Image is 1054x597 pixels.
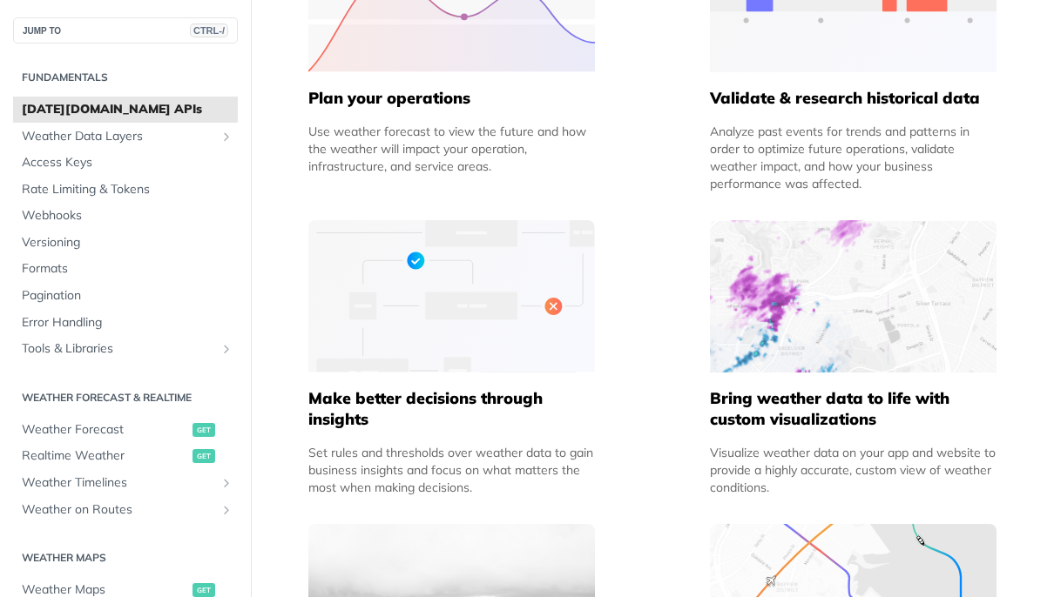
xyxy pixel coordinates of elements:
[13,203,238,229] a: Webhooks
[13,390,238,406] h2: Weather Forecast & realtime
[22,340,215,358] span: Tools & Libraries
[13,417,238,443] a: Weather Forecastget
[13,97,238,123] a: [DATE][DOMAIN_NAME] APIs
[22,287,233,305] span: Pagination
[308,123,596,175] div: Use weather forecast to view the future and how the weather will impact your operation, infrastru...
[22,154,233,171] span: Access Keys
[710,388,997,430] h5: Bring weather data to life with custom visualizations
[22,447,188,465] span: Realtime Weather
[13,310,238,336] a: Error Handling
[22,260,233,278] span: Formats
[13,150,238,176] a: Access Keys
[22,128,215,145] span: Weather Data Layers
[193,583,215,597] span: get
[22,181,233,198] span: Rate Limiting & Tokens
[220,342,233,356] button: Show subpages for Tools & Libraries
[22,314,233,332] span: Error Handling
[710,123,997,192] div: Analyze past events for trends and patterns in order to optimize future operations, validate weat...
[13,256,238,282] a: Formats
[22,234,233,252] span: Versioning
[193,449,215,463] span: get
[308,444,596,496] div: Set rules and thresholds over weather data to gain business insights and focus on what matters th...
[13,497,238,523] a: Weather on RoutesShow subpages for Weather on Routes
[308,88,596,109] h5: Plan your operations
[13,336,238,362] a: Tools & LibrariesShow subpages for Tools & Libraries
[13,177,238,203] a: Rate Limiting & Tokens
[220,476,233,490] button: Show subpages for Weather Timelines
[13,443,238,469] a: Realtime Weatherget
[22,101,233,118] span: [DATE][DOMAIN_NAME] APIs
[13,17,238,44] button: JUMP TOCTRL-/
[220,503,233,517] button: Show subpages for Weather on Routes
[710,444,997,496] div: Visualize weather data on your app and website to provide a highly accurate, custom view of weath...
[193,423,215,437] span: get
[710,220,997,372] img: 4463876-group-4982x.svg
[13,70,238,85] h2: Fundamentals
[22,501,215,519] span: Weather on Routes
[13,283,238,309] a: Pagination
[22,421,188,439] span: Weather Forecast
[13,124,238,150] a: Weather Data LayersShow subpages for Weather Data Layers
[190,23,228,37] span: CTRL-/
[13,230,238,256] a: Versioning
[22,207,233,225] span: Webhooks
[13,470,238,496] a: Weather TimelinesShow subpages for Weather Timelines
[710,88,997,109] h5: Validate & research historical data
[13,550,238,566] h2: Weather Maps
[308,388,596,430] h5: Make better decisions through insights
[220,130,233,144] button: Show subpages for Weather Data Layers
[308,220,596,372] img: a22d113-group-496-32x.svg
[22,474,215,492] span: Weather Timelines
